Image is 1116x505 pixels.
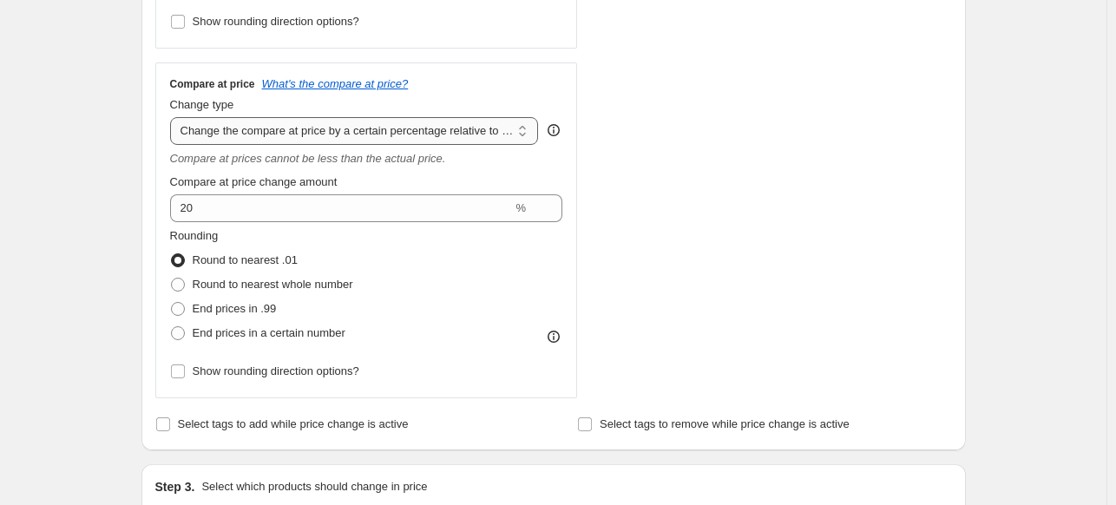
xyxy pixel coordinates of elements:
[170,77,255,91] h3: Compare at price
[155,478,195,495] h2: Step 3.
[178,417,409,430] span: Select tags to add while price change is active
[170,98,234,111] span: Change type
[170,175,338,188] span: Compare at price change amount
[193,364,359,377] span: Show rounding direction options?
[193,253,298,266] span: Round to nearest .01
[170,194,513,222] input: 20
[193,15,359,28] span: Show rounding direction options?
[170,152,446,165] i: Compare at prices cannot be less than the actual price.
[193,278,353,291] span: Round to nearest whole number
[515,201,526,214] span: %
[545,121,562,139] div: help
[600,417,850,430] span: Select tags to remove while price change is active
[170,229,219,242] span: Rounding
[193,326,345,339] span: End prices in a certain number
[262,77,409,90] button: What's the compare at price?
[193,302,277,315] span: End prices in .99
[201,478,427,495] p: Select which products should change in price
